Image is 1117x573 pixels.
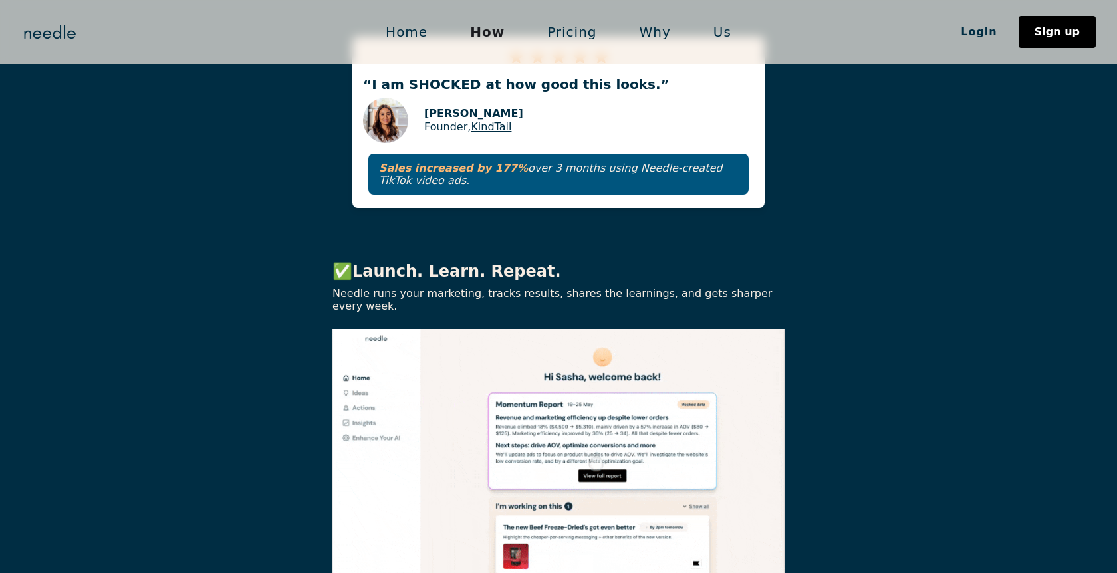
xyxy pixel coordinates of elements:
[379,162,528,174] strong: Sales increased by 177%
[618,18,692,46] a: Why
[1019,16,1096,48] a: Sign up
[332,261,785,282] p: ✅
[364,18,449,46] a: Home
[424,120,523,133] p: Founder,
[352,262,561,281] strong: Launch. Learn. Repeat.
[379,162,738,187] p: over 3 months using Needle-created TikTok video ads.
[449,18,526,46] a: How
[1035,27,1080,37] div: Sign up
[692,18,753,46] a: Us
[471,120,511,133] a: KindTail
[526,18,618,46] a: Pricing
[424,107,523,120] p: [PERSON_NAME]
[939,21,1019,43] a: Login
[332,287,785,312] p: Needle runs your marketing, tracks results, shares the learnings, and gets sharper every week.
[352,76,765,92] p: “I am SHOCKED at how good this looks.”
